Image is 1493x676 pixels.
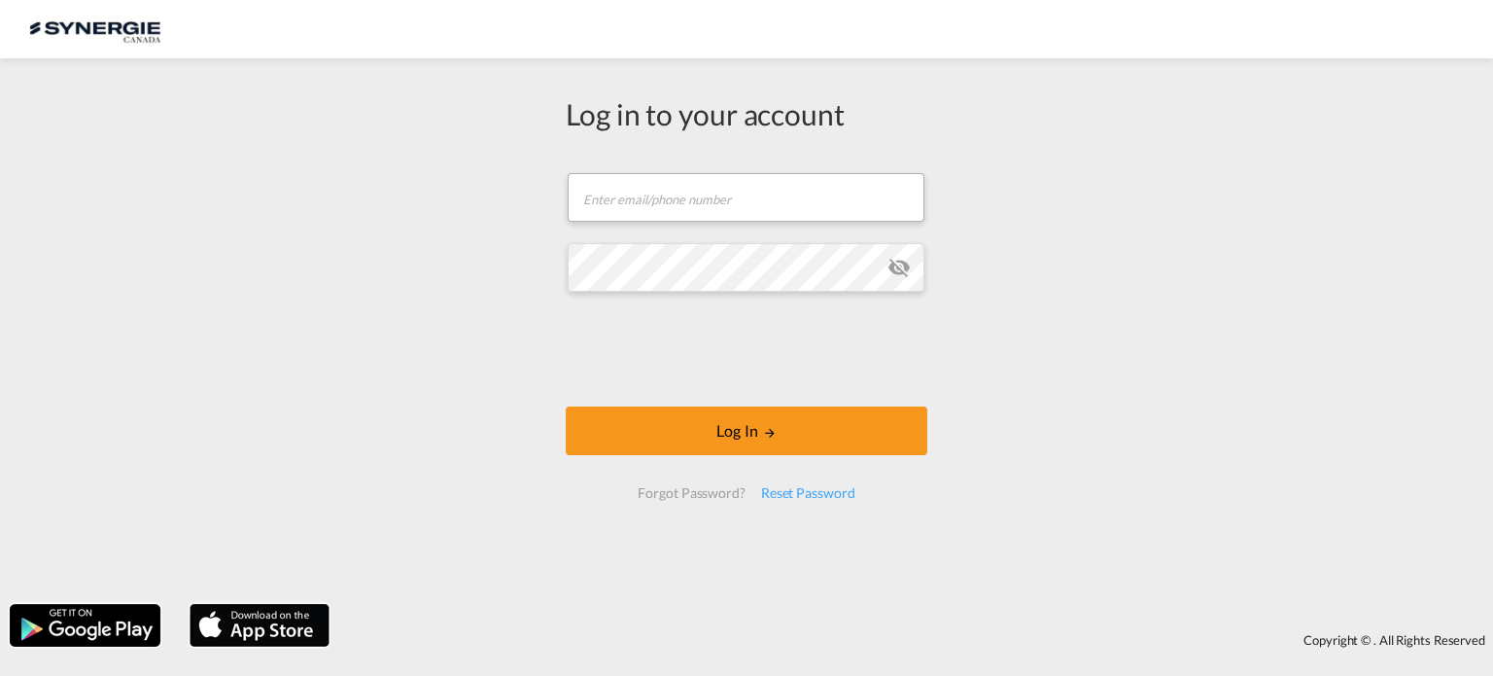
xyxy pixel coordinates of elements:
div: Forgot Password? [630,476,752,511]
md-icon: icon-eye-off [887,256,911,279]
button: LOGIN [566,407,927,455]
iframe: reCAPTCHA [599,311,894,387]
div: Log in to your account [566,93,927,134]
img: google.png [8,602,162,649]
div: Copyright © . All Rights Reserved [339,623,1493,657]
img: apple.png [188,602,331,649]
input: Enter email/phone number [568,173,924,222]
img: 1f56c880d42311ef80fc7dca854c8e59.png [29,8,160,52]
div: Reset Password [753,476,863,511]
